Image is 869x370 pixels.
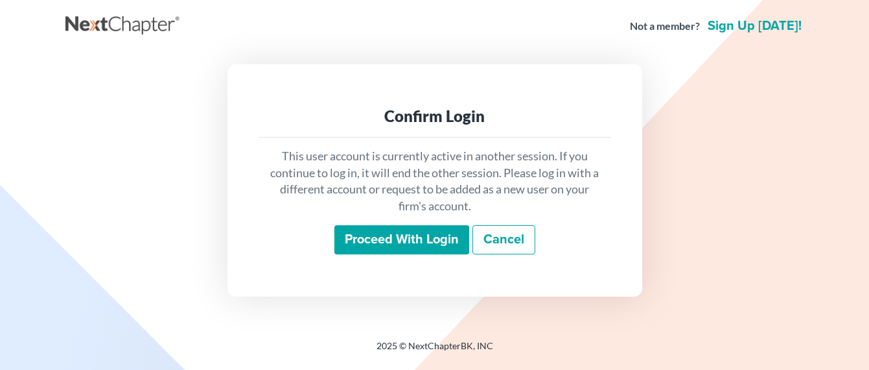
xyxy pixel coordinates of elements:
a: Cancel [472,225,535,255]
div: Confirm Login [269,106,601,127]
p: This user account is currently active in another session. If you continue to log in, it will end ... [269,148,601,215]
a: Sign up [DATE]! [705,19,804,32]
input: Proceed with login [334,225,469,255]
div: 2025 © NextChapterBK, INC [65,339,804,363]
strong: Not a member? [630,19,700,34]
